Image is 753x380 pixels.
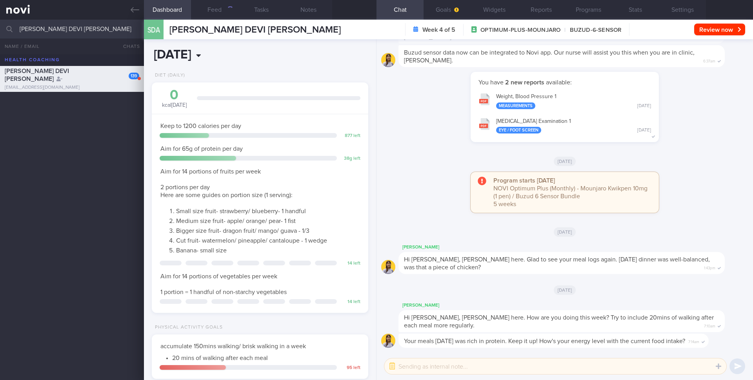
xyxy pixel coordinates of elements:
span: BUZUD-6-SENSOR [560,26,621,34]
button: [MEDICAL_DATA] Examination 1 Eye / Foot Screen [DATE] [475,113,655,138]
li: Small size fruit- strawberry/ blueberry- 1 handful [176,205,360,215]
span: 6:37am [703,57,715,64]
strong: Week 4 of 5 [422,26,455,34]
div: [EMAIL_ADDRESS][DOMAIN_NAME] [5,85,139,91]
span: 7:14am [688,337,699,345]
p: You have available: [478,79,651,86]
span: Hi [PERSON_NAME], [PERSON_NAME] here. How are you doing this week? Try to include 20mins of walki... [404,314,714,329]
div: [DATE] [637,128,651,133]
div: [PERSON_NAME] [398,243,748,252]
div: 14 left [341,261,360,267]
div: 95 left [341,365,360,371]
div: Eye / Foot Screen [496,127,541,133]
button: Chats [113,38,144,54]
div: Weight, Blood Pressure 1 [496,93,651,109]
button: Weight, Blood Pressure 1 Measurements [DATE] [475,88,655,113]
div: kcal [DATE] [160,88,189,109]
span: [DATE] [554,157,576,166]
div: [DATE] [637,103,651,109]
strong: Program starts [DATE] [493,177,555,184]
span: Here are some guides on portion size (1 serving): [160,192,293,198]
div: 14 left [341,299,360,305]
strong: 2 new reports [504,79,546,86]
li: Cut fruit- watermelon/ pineapple/ cantaloupe - 1 wedge [176,235,360,245]
span: [PERSON_NAME] DEVI [PERSON_NAME] [169,25,341,35]
div: Physical Activity Goals [152,325,223,331]
span: Aim for 65g of protein per day [160,146,243,152]
span: Your meals [DATE] was rich in protein. Keep it up! How's your energy level with the current food ... [404,338,685,344]
div: SDA [142,15,166,45]
span: Keep to 1200 calories per day [160,123,241,129]
li: 20 mins of walking after each meal [172,352,360,362]
li: Medium size fruit- apple/ orange/ pear- 1 fist [176,215,360,225]
span: Aim for 14 portions of vegetables per week [160,273,277,280]
span: accumulate 150mins walking/ brisk walking in a week [160,343,306,349]
span: 1 portion = 1 handful of non-starchy vegetables [160,289,287,295]
span: [PERSON_NAME] DEVI [PERSON_NAME] [5,68,69,82]
span: [DATE] [554,227,576,237]
span: NOVI Optimum Plus (Monthly) - Mounjaro Kwikpen 10mg (1 pen) / Buzud 6 Sensor Bundle [493,185,648,199]
div: [PERSON_NAME] [398,301,748,310]
span: OPTIMUM-PLUS-MOUNJARO [480,26,560,34]
div: 38 g left [341,156,360,162]
span: 7:10am [704,322,715,329]
li: Banana- small size [176,245,360,254]
div: 877 left [341,133,360,139]
span: 5 weeks [493,201,516,207]
button: Review now [694,24,745,35]
span: [DATE] [554,285,576,295]
div: 139 [129,73,139,79]
div: 0 [160,88,189,102]
div: Diet (Daily) [152,73,185,79]
span: 2 portions per day [160,184,210,190]
div: [MEDICAL_DATA] Examination 1 [496,118,651,134]
span: Hi [PERSON_NAME], [PERSON_NAME] here. Glad to see your meal logs again. [DATE] dinner was well-ba... [404,256,710,270]
span: Aim for 14 portions of fruits per week [160,168,261,175]
span: Buzud sensor data now can be integrated to Novi app. Our nurse will assist you this when you are ... [404,49,695,64]
li: Bigger size fruit- dragon fruit/ mango/ guava - 1/3 [176,225,360,235]
span: 1:43pm [704,263,715,271]
div: Measurements [496,102,535,109]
